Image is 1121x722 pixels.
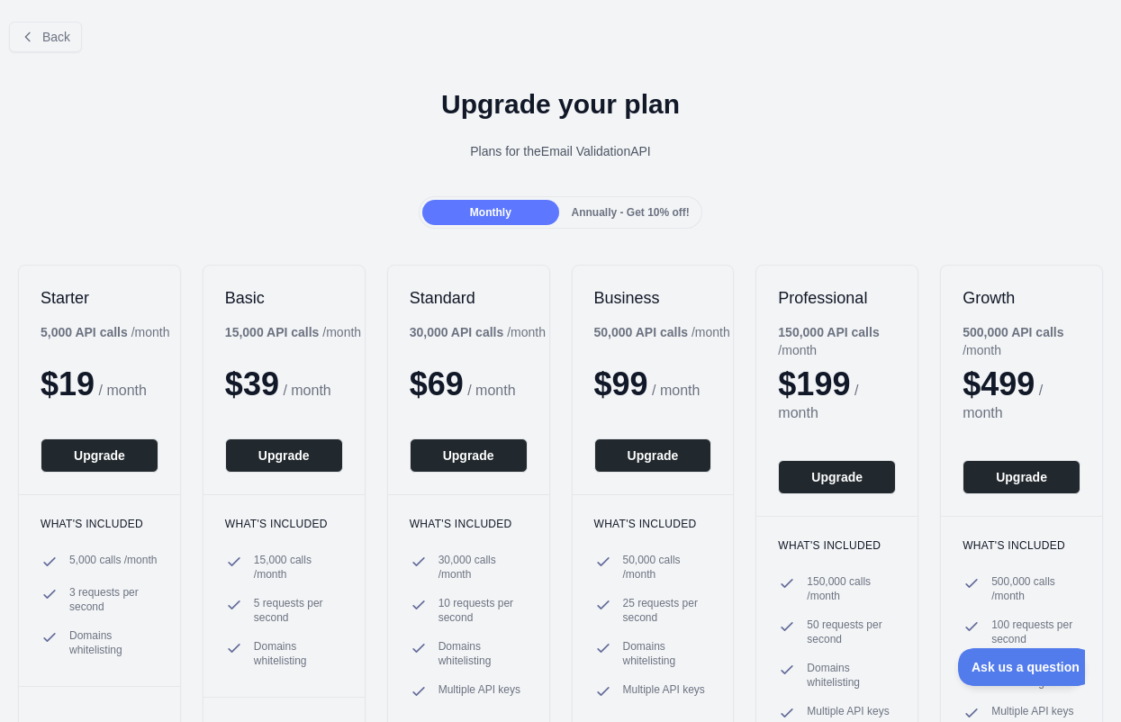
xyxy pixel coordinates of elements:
[807,704,889,722] span: Multiple API keys
[958,648,1085,686] iframe: Toggle Customer Support
[807,661,896,690] span: Domains whitelisting
[623,682,705,700] span: Multiple API keys
[438,682,520,700] span: Multiple API keys
[991,704,1073,722] span: Multiple API keys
